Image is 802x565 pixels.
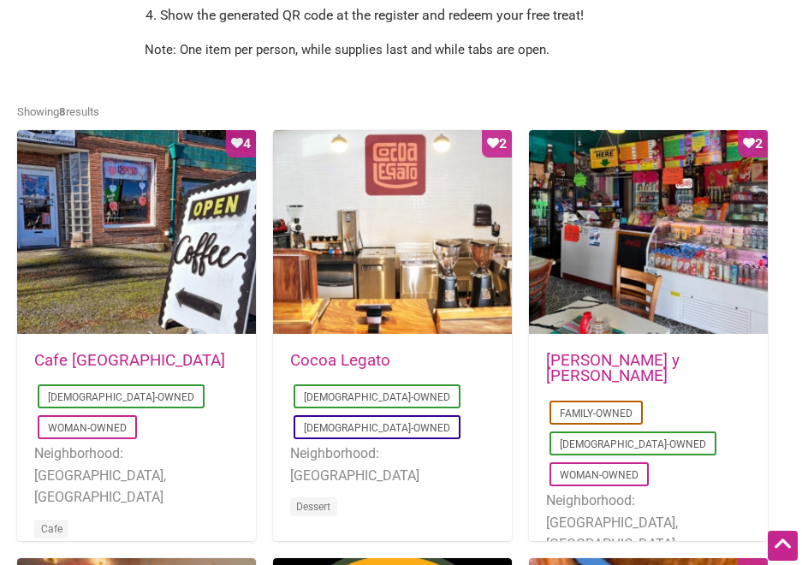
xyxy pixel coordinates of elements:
[304,391,450,403] a: [DEMOGRAPHIC_DATA]-Owned
[768,531,798,561] div: Scroll Back to Top
[17,105,99,118] span: Showing results
[160,4,657,27] li: Show the generated QR code at the register and redeem your free treat!
[34,443,239,508] li: Neighborhood: [GEOGRAPHIC_DATA], [GEOGRAPHIC_DATA]
[560,407,633,419] a: Family-Owned
[59,105,66,118] b: 8
[296,501,330,513] a: Dessert
[41,523,62,535] a: Cafe
[304,422,450,434] a: [DEMOGRAPHIC_DATA]-Owned
[560,469,639,481] a: Woman-Owned
[34,351,225,370] a: Cafe [GEOGRAPHIC_DATA]
[546,490,751,556] li: Neighborhood: [GEOGRAPHIC_DATA], [GEOGRAPHIC_DATA]
[290,443,495,486] li: Neighborhood: [GEOGRAPHIC_DATA]
[546,351,680,386] a: [PERSON_NAME] y [PERSON_NAME]
[48,422,127,434] a: Woman-Owned
[560,438,706,450] a: [DEMOGRAPHIC_DATA]-Owned
[145,39,658,60] p: Note: One item per person, while supplies last and while tabs are open.
[290,351,390,370] a: Cocoa Legato
[48,391,194,403] a: [DEMOGRAPHIC_DATA]-Owned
